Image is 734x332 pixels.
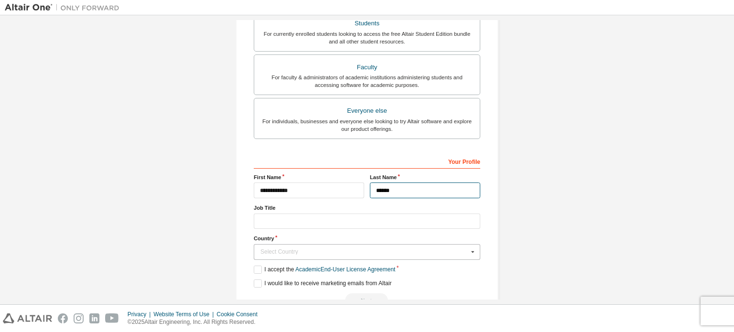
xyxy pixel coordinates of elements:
[89,313,99,323] img: linkedin.svg
[260,118,474,133] div: For individuals, businesses and everyone else looking to try Altair software and explore our prod...
[260,17,474,30] div: Students
[153,311,216,318] div: Website Terms of Use
[58,313,68,323] img: facebook.svg
[216,311,263,318] div: Cookie Consent
[128,318,263,326] p: © 2025 Altair Engineering, Inc. All Rights Reserved.
[260,30,474,45] div: For currently enrolled students looking to access the free Altair Student Edition bundle and all ...
[3,313,52,323] img: altair_logo.svg
[5,3,124,12] img: Altair One
[254,279,391,288] label: I would like to receive marketing emails from Altair
[295,266,395,273] a: Academic End-User License Agreement
[260,74,474,89] div: For faculty & administrators of academic institutions administering students and accessing softwa...
[260,61,474,74] div: Faculty
[260,249,468,255] div: Select Country
[254,173,364,181] label: First Name
[254,293,480,308] div: Read and acccept EULA to continue
[260,104,474,118] div: Everyone else
[254,153,480,169] div: Your Profile
[254,266,395,274] label: I accept the
[128,311,153,318] div: Privacy
[105,313,119,323] img: youtube.svg
[74,313,84,323] img: instagram.svg
[254,235,480,242] label: Country
[370,173,480,181] label: Last Name
[254,204,480,212] label: Job Title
